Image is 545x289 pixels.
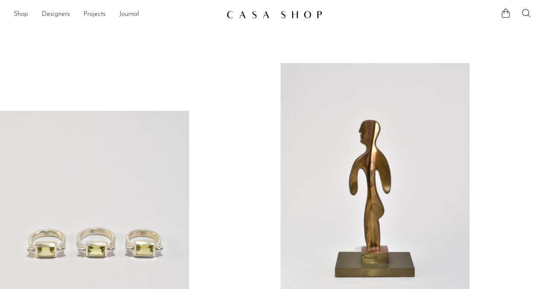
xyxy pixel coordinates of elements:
nav: Desktop navigation [14,7,220,22]
ul: NEW HEADER MENU [14,7,220,22]
a: Designers [42,9,70,20]
a: Journal [119,9,139,20]
a: Shop [14,9,28,20]
a: Projects [83,9,106,20]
